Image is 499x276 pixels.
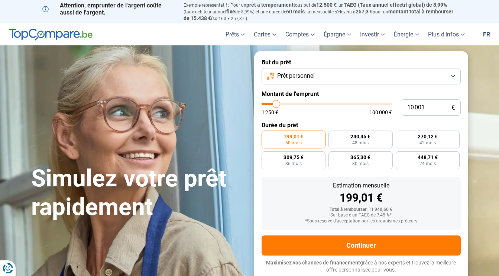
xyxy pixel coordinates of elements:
a: Prêts [221,23,249,45]
span: 257,3 € [356,9,373,15]
button: Prêt personnel [262,68,461,84]
div: 199,01 € [268,192,455,203]
div: *Sous réserve d'acceptation par les organismes prêteurs [268,219,455,224]
a: Énergie [389,23,424,45]
span: 60 mois [285,141,302,145]
a: Investir [356,23,389,45]
a: fr [479,23,495,45]
span: TAEG (Taux annuel effectif global) de 8,99% [344,2,447,8]
p: grâce à nos experts et trouvez la meilleure offre personnalisée pour vous. [262,259,461,274]
label: But du prêt [262,59,461,66]
span: 60 mois [286,9,305,15]
span: 448,71 € [418,155,438,160]
span: fixe [226,9,235,15]
span: 48 mois [352,141,369,145]
div: Sur base d'un TAEG de 7,45 %* [268,213,455,218]
label: Durée du prêt [262,122,461,129]
span: 30 mois [352,161,369,166]
a: Comptes [281,23,319,45]
span: prêt à tempérament [246,2,294,8]
p: Exemple représentatif : Pour un tous but de , un (taux débiteur annuel de 8,99%) et une durée de ... [184,2,457,22]
span: 1 250 € [262,110,278,115]
a: Épargne [319,23,356,45]
div: Estimation mensuelle [268,183,455,189]
img: TopCompare [9,29,93,41]
span: 36 mois [285,161,302,166]
span: Prêt personnel [277,72,315,80]
span: 240,45 € [350,134,370,139]
span: 42 mois [419,141,436,145]
h1: Simulez votre prêt rapidement [31,164,245,222]
button: Continuer [262,235,461,256]
span: 365,30 € [350,155,370,160]
span: Maximisez vos chances de financement [266,260,360,266]
span: montant total à rembourser de 15.438 € [184,9,453,21]
a: Plus d'infos [424,23,469,45]
span: 24 mois [419,161,436,166]
span: 12.500 € [316,2,337,8]
a: Cartes [249,23,281,45]
p: Attention, emprunter de l'argent coûte aussi de l'argent. [42,2,175,16]
span: 270,12 € [418,134,438,139]
span: 100 000 € [369,110,392,115]
span: € [451,105,455,111]
span: 199,01 € [283,134,304,139]
div: Total à rembourser: 11 940,60 € [268,207,455,212]
label: Montant de l'emprunt [262,90,461,97]
span: 309,75 € [283,155,304,160]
